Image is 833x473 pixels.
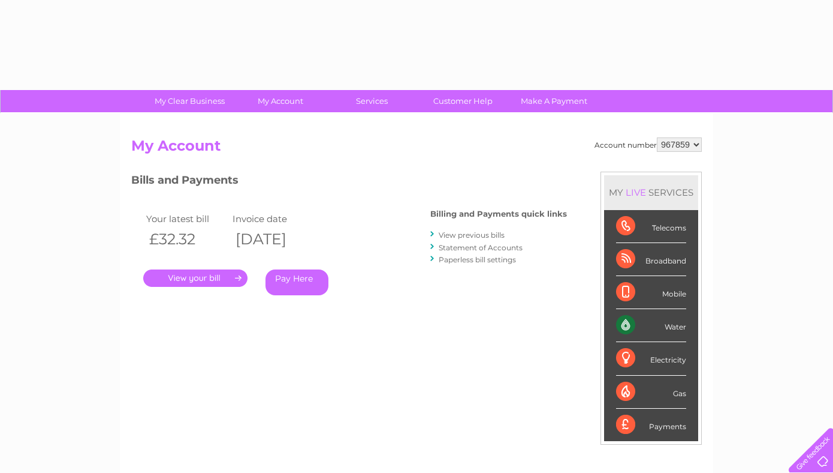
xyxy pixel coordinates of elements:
a: Services [322,90,421,112]
a: My Account [231,90,330,112]
div: Payments [616,409,686,441]
td: Invoice date [230,211,316,227]
div: MY SERVICES [604,175,698,209]
a: Pay Here [265,270,328,295]
a: Customer Help [414,90,512,112]
td: Your latest bill [143,211,230,227]
div: Broadband [616,243,686,276]
a: My Clear Business [140,90,239,112]
a: Paperless bill settings [439,255,516,264]
div: Electricity [616,342,686,375]
div: Telecoms [616,210,686,243]
h4: Billing and Payments quick links [430,209,567,218]
div: Water [616,309,686,342]
div: Account number [594,137,702,152]
a: . [143,270,248,287]
div: Gas [616,376,686,409]
th: [DATE] [230,227,316,252]
div: LIVE [623,187,648,198]
h2: My Account [131,137,702,160]
th: £32.32 [143,227,230,252]
a: View previous bills [439,230,505,240]
div: Mobile [616,276,686,309]
a: Statement of Accounts [439,243,523,252]
a: Make A Payment [505,90,603,112]
h3: Bills and Payments [131,172,567,193]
